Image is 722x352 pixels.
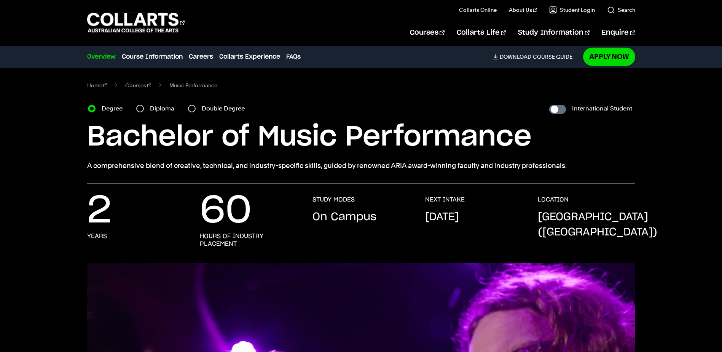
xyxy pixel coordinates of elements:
h3: NEXT INTAKE [425,196,465,203]
a: Apply Now [583,48,635,66]
h1: Bachelor of Music Performance [87,120,635,154]
span: Music Performance [169,80,217,91]
h3: LOCATION [538,196,569,203]
div: Go to homepage [87,12,185,34]
a: Careers [189,52,213,61]
h3: hours of industry placement [200,232,297,248]
p: On Campus [312,210,376,225]
h3: years [87,232,107,240]
a: Courses [125,80,151,91]
a: About Us [509,6,537,14]
a: DownloadCourse Guide [493,53,579,60]
p: [GEOGRAPHIC_DATA] ([GEOGRAPHIC_DATA]) [538,210,657,240]
p: [DATE] [425,210,459,225]
p: 60 [200,196,252,226]
a: Home [87,80,107,91]
a: Student Login [549,6,595,14]
a: Study Information [518,20,590,45]
a: Overview [87,52,116,61]
a: Collarts Life [457,20,506,45]
a: Enquire [602,20,635,45]
p: A comprehensive blend of creative, technical, and industry-specific skills, guided by renowned AR... [87,160,635,171]
a: FAQs [286,52,301,61]
a: Courses [410,20,445,45]
a: Collarts Online [459,6,497,14]
a: Search [607,6,635,14]
label: Double Degree [202,103,249,114]
label: Diploma [150,103,179,114]
h3: STUDY MODES [312,196,355,203]
label: International Student [572,103,632,114]
p: 2 [87,196,112,226]
label: Degree [102,103,127,114]
a: Collarts Experience [219,52,280,61]
a: Course Information [122,52,183,61]
span: Download [500,53,531,60]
